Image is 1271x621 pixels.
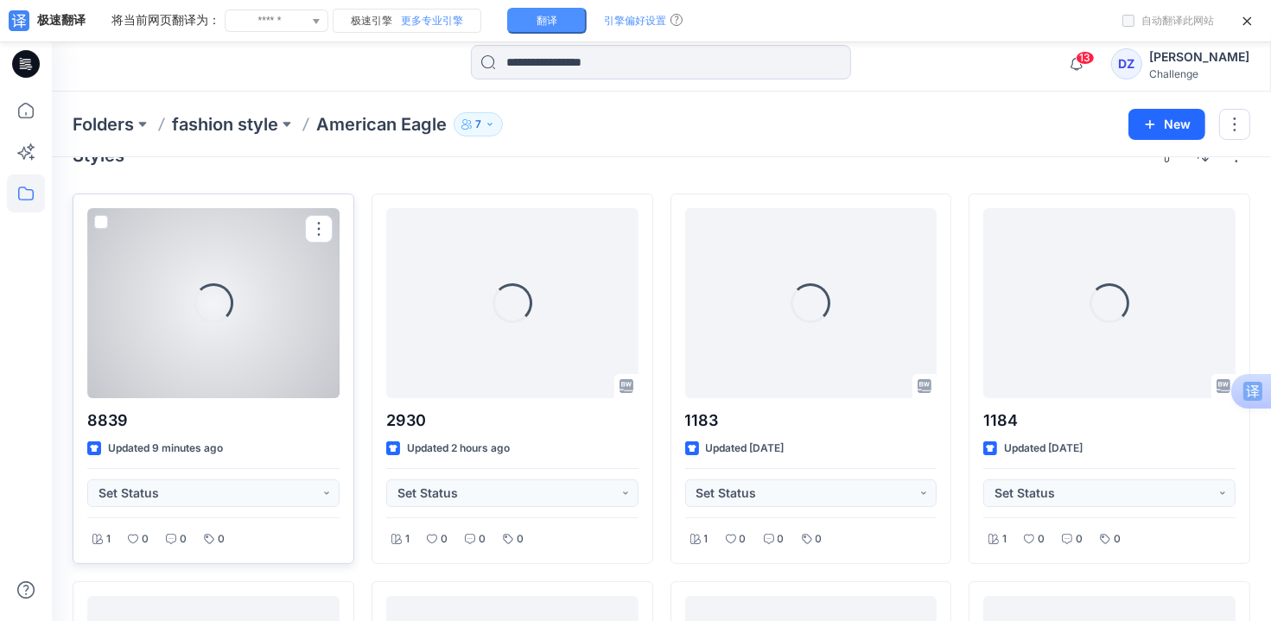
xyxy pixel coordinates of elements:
[106,530,111,548] p: 1
[441,530,448,548] p: 0
[405,530,410,548] p: 1
[816,530,823,548] p: 0
[1076,530,1083,548] p: 0
[108,440,223,458] p: Updated 9 minutes ago
[685,409,937,433] p: 1183
[704,530,709,548] p: 1
[1111,48,1142,79] div: DZ
[454,112,503,136] button: 7
[1114,530,1121,548] p: 0
[1149,67,1249,80] div: Challenge
[180,530,187,548] p: 0
[983,409,1236,433] p: 1184
[1076,51,1095,65] span: 13
[87,409,340,433] p: 8839
[1128,109,1205,140] button: New
[1002,530,1007,548] p: 1
[172,112,278,136] a: fashion style
[479,530,486,548] p: 0
[706,440,785,458] p: Updated [DATE]
[778,530,785,548] p: 0
[1038,530,1045,548] p: 0
[316,112,447,136] p: American Eagle
[407,440,510,458] p: Updated 2 hours ago
[1149,47,1249,67] div: [PERSON_NAME]
[386,409,639,433] p: 2930
[475,115,481,134] p: 7
[218,530,225,548] p: 0
[1004,440,1083,458] p: Updated [DATE]
[740,530,747,548] p: 0
[517,530,524,548] p: 0
[73,112,134,136] a: Folders
[142,530,149,548] p: 0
